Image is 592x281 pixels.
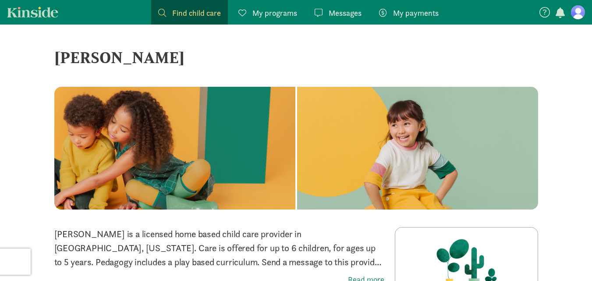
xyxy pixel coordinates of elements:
span: My programs [252,7,297,19]
p: [PERSON_NAME] is a licensed home based child care provider in [GEOGRAPHIC_DATA], [US_STATE]. Care... [54,227,384,269]
a: Kinside [7,7,58,18]
span: Messages [329,7,362,19]
span: Find child care [172,7,221,19]
span: My payments [393,7,439,19]
div: [PERSON_NAME] [54,46,538,69]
